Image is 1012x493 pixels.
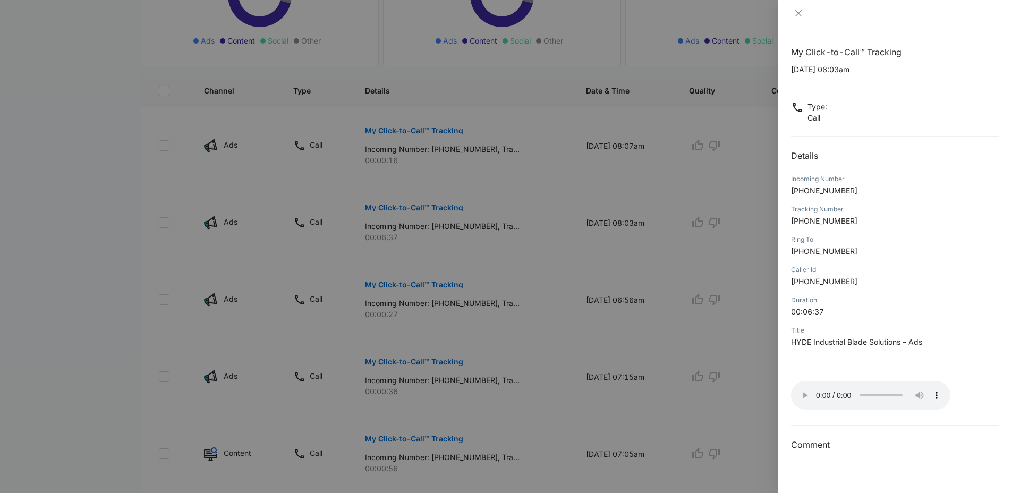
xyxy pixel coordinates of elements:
[791,307,824,316] span: 00:06:37
[794,9,803,18] span: close
[791,64,999,75] p: [DATE] 08:03am
[791,174,999,184] div: Incoming Number
[791,277,857,286] span: [PHONE_NUMBER]
[791,216,857,225] span: [PHONE_NUMBER]
[791,295,999,305] div: Duration
[791,438,999,451] h3: Comment
[791,265,999,275] div: Caller Id
[791,186,857,195] span: [PHONE_NUMBER]
[791,149,999,162] h2: Details
[791,337,922,346] span: HYDE Industrial Blade Solutions – Ads
[791,8,806,18] button: Close
[807,101,827,112] p: Type :
[791,46,999,58] h1: My Click-to-Call™ Tracking
[791,381,950,410] audio: Your browser does not support the audio tag.
[807,112,827,123] p: Call
[791,246,857,256] span: [PHONE_NUMBER]
[791,235,999,244] div: Ring To
[791,326,999,335] div: Title
[791,205,999,214] div: Tracking Number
